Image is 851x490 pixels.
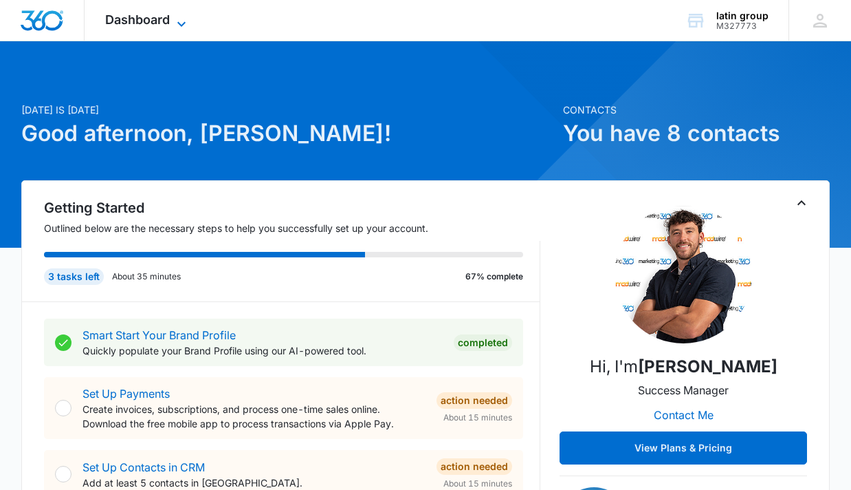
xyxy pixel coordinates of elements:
img: Jacob Gallahan [615,206,752,343]
div: 3 tasks left [44,268,104,285]
button: Toggle Collapse [793,195,810,211]
p: Outlined below are the necessary steps to help you successfully set up your account. [44,221,540,235]
h1: Good afternoon, [PERSON_NAME]! [21,117,555,150]
h1: You have 8 contacts [563,117,830,150]
a: Smart Start Your Brand Profile [82,328,236,342]
p: 67% complete [465,270,523,283]
a: Set Up Contacts in CRM [82,460,205,474]
h2: Getting Started [44,198,540,218]
div: Action Needed [436,392,512,409]
strong: [PERSON_NAME] [638,356,777,376]
span: About 15 minutes [443,412,512,424]
p: Add at least 5 contacts in [GEOGRAPHIC_DATA]. [82,476,425,490]
div: Completed [454,334,512,351]
p: Contacts [563,103,830,117]
span: Dashboard [105,12,170,27]
p: Quickly populate your Brand Profile using our AI-powered tool. [82,343,443,358]
span: About 15 minutes [443,478,512,490]
div: Action Needed [436,458,512,475]
p: Success Manager [638,382,729,398]
p: Create invoices, subscriptions, and process one-time sales online. Download the free mobile app t... [82,402,425,431]
div: account name [716,10,769,21]
p: About 35 minutes [112,270,181,283]
a: Set Up Payments [82,387,170,401]
button: Contact Me [640,398,727,432]
div: account id [716,21,769,31]
p: [DATE] is [DATE] [21,103,555,117]
button: View Plans & Pricing [560,432,807,465]
p: Hi, I'm [590,354,777,379]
